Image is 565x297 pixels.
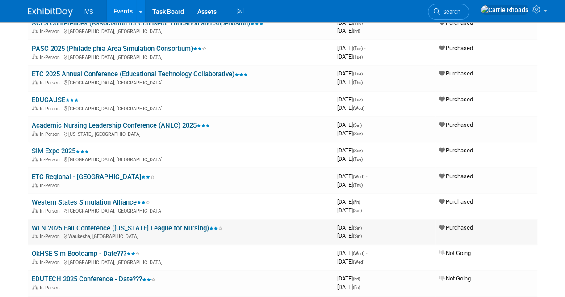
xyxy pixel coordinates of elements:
[28,8,73,17] img: ExhibitDay
[353,276,360,281] span: (Fri)
[32,96,79,104] a: EDUCAUSE
[32,155,330,163] div: [GEOGRAPHIC_DATA], [GEOGRAPHIC_DATA]
[32,224,222,232] a: WLN 2025 Fall Conference ([US_STATE] League for Nursing)
[337,70,365,77] span: [DATE]
[353,97,363,102] span: (Tue)
[439,19,473,26] span: Purchased
[40,80,63,86] span: In-Person
[32,53,330,60] div: [GEOGRAPHIC_DATA], [GEOGRAPHIC_DATA]
[337,27,360,34] span: [DATE]
[439,96,473,103] span: Purchased
[32,147,89,155] a: SIM Expo 2025
[32,232,330,239] div: Waukesha, [GEOGRAPHIC_DATA]
[439,147,473,154] span: Purchased
[481,5,529,15] img: Carrie Rhoads
[40,259,63,265] span: In-Person
[439,224,473,231] span: Purchased
[353,174,364,179] span: (Wed)
[337,232,362,239] span: [DATE]
[353,157,363,162] span: (Tue)
[32,80,38,84] img: In-Person Event
[439,173,473,180] span: Purchased
[32,258,330,265] div: [GEOGRAPHIC_DATA], [GEOGRAPHIC_DATA]
[40,106,63,112] span: In-Person
[32,105,330,112] div: [GEOGRAPHIC_DATA], [GEOGRAPHIC_DATA]
[32,173,155,181] a: ETC Regional - [GEOGRAPHIC_DATA]
[337,250,367,256] span: [DATE]
[353,54,363,59] span: (Tue)
[84,8,94,15] span: IVS
[337,258,364,265] span: [DATE]
[440,8,460,15] span: Search
[32,250,140,258] a: OkHSE Sim Bootcamp - Date???
[32,285,38,289] img: In-Person Event
[364,96,365,103] span: -
[32,130,330,137] div: [US_STATE], [GEOGRAPHIC_DATA]
[364,45,365,51] span: -
[439,250,471,256] span: Not Going
[353,106,364,111] span: (Wed)
[40,54,63,60] span: In-Person
[32,207,330,214] div: [GEOGRAPHIC_DATA], [GEOGRAPHIC_DATA]
[337,275,363,282] span: [DATE]
[32,79,330,86] div: [GEOGRAPHIC_DATA], [GEOGRAPHIC_DATA]
[353,148,363,153] span: (Sun)
[40,157,63,163] span: In-Person
[337,198,363,205] span: [DATE]
[353,226,362,230] span: (Sat)
[40,285,63,291] span: In-Person
[363,121,364,128] span: -
[337,284,360,290] span: [DATE]
[32,275,155,283] a: EDUTECH 2025 Conference - Date???
[364,70,365,77] span: -
[353,183,363,188] span: (Thu)
[32,208,38,213] img: In-Person Event
[353,29,360,33] span: (Fri)
[439,121,473,128] span: Purchased
[40,234,63,239] span: In-Person
[32,29,38,33] img: In-Person Event
[337,105,364,111] span: [DATE]
[364,147,365,154] span: -
[40,208,63,214] span: In-Person
[40,131,63,137] span: In-Person
[361,198,363,205] span: -
[32,131,38,136] img: In-Person Event
[32,198,150,206] a: Western States Simulation Alliance
[353,234,362,238] span: (Sat)
[366,173,367,180] span: -
[40,29,63,34] span: In-Person
[337,155,363,162] span: [DATE]
[363,224,364,231] span: -
[32,45,206,53] a: PASC 2025 (Philadelphia Area Simulation Consortium)
[32,121,210,130] a: Academic Nursing Leadership Conference (ANLC) 2025
[32,183,38,187] img: In-Person Event
[337,130,363,137] span: [DATE]
[364,19,365,26] span: -
[40,183,63,188] span: In-Person
[32,259,38,264] img: In-Person Event
[337,181,363,188] span: [DATE]
[337,207,362,213] span: [DATE]
[439,275,471,282] span: Not Going
[361,275,363,282] span: -
[353,208,362,213] span: (Sat)
[337,79,363,85] span: [DATE]
[353,259,364,264] span: (Wed)
[353,251,364,256] span: (Wed)
[32,157,38,161] img: In-Person Event
[428,4,469,20] a: Search
[353,46,363,51] span: (Tue)
[353,131,363,136] span: (Sun)
[337,53,363,60] span: [DATE]
[337,173,367,180] span: [DATE]
[439,70,473,77] span: Purchased
[353,200,360,205] span: (Fri)
[353,80,363,85] span: (Thu)
[337,96,365,103] span: [DATE]
[32,106,38,110] img: In-Person Event
[32,234,38,238] img: In-Person Event
[353,71,363,76] span: (Tue)
[439,45,473,51] span: Purchased
[353,21,363,25] span: (Thu)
